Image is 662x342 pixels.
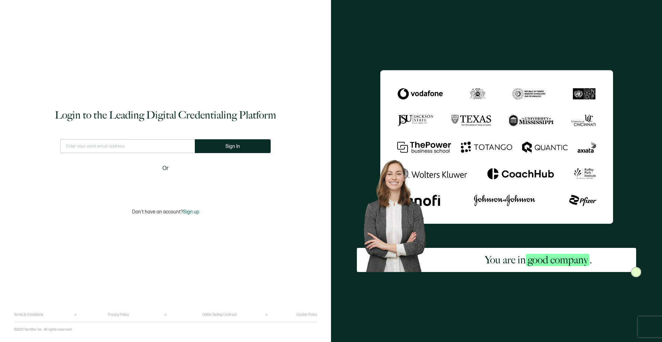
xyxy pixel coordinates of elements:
span: Sign In [225,144,240,149]
span: Sign up [183,209,199,215]
a: Online Selling Contract [202,313,237,317]
a: Terms & Conditions [14,313,43,317]
iframe: Sign in with Google Button [122,177,209,192]
img: Sertifier Login - You are in <span class="strong-h">good company</span>. [380,70,613,223]
h2: You are in . [485,253,592,267]
span: Or [162,164,169,173]
a: Cookie Policy [297,313,317,317]
span: good company [526,254,590,266]
p: Don't have an account? [132,209,199,215]
a: Privacy Policy [108,313,129,317]
img: Sertifier Login - You are in <span class="strong-h">good company</span>. Hero [357,154,441,272]
img: Sertifier Login [631,267,641,277]
input: Enter your work email address [60,139,195,153]
h1: Login to the Leading Digital Credentialing Platform [55,108,276,122]
p: ©2025 Sertifier Inc.. All rights reserved. [14,328,72,332]
button: Sign In [195,139,271,153]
